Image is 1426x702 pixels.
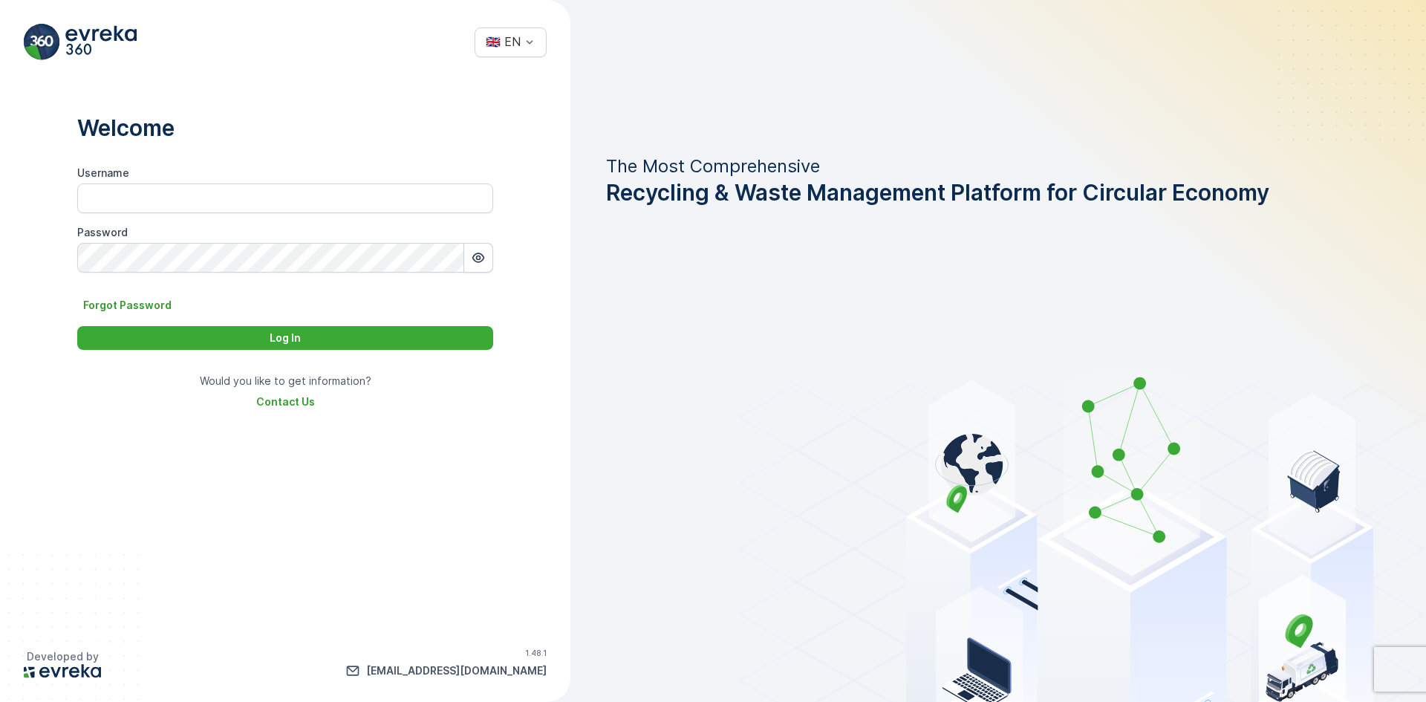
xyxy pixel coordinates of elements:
button: Forgot Password [77,296,178,314]
p: 1.48.1 [525,649,547,657]
p: [EMAIL_ADDRESS][DOMAIN_NAME] [366,663,547,678]
a: info@evreka.co [345,663,547,678]
a: Contact Us [256,394,315,409]
span: Recycling & Waste Management Platform for Circular Economy [606,178,1269,207]
button: Log In [77,326,493,350]
p: The Most Comprehensive [606,155,1269,178]
img: evreka_360_logo [24,24,137,60]
label: Username [77,166,129,179]
div: 🇬🇧 EN [486,35,521,48]
p: Would you like to get information? [200,374,371,389]
label: Password [77,226,128,238]
p: Welcome [77,114,493,142]
p: Forgot Password [83,298,172,313]
p: Log In [270,331,301,345]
